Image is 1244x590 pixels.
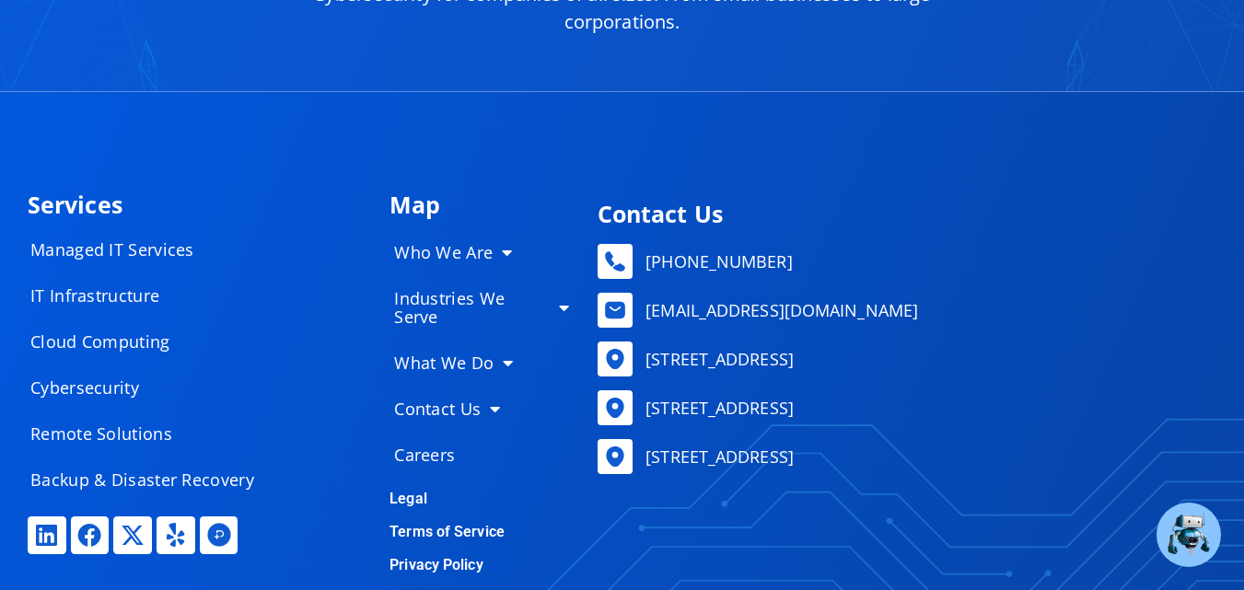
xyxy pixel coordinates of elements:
a: Backup & Disaster Recovery [12,461,288,498]
a: Legal [389,490,427,507]
h4: Services [28,193,371,216]
a: Careers [376,436,588,473]
a: [STREET_ADDRESS] [598,341,1207,376]
a: [STREET_ADDRESS] [598,390,1207,425]
span: [STREET_ADDRESS] [641,345,794,373]
h4: Contact Us [598,202,1207,226]
a: [PHONE_NUMBER] [598,244,1207,279]
a: What We Do [376,344,588,381]
h4: Map [389,193,587,216]
a: Who We Are [376,234,588,271]
span: [STREET_ADDRESS] [641,394,794,422]
a: Managed IT Services [12,231,288,268]
a: Privacy Policy [389,556,482,573]
a: Industries We Serve [376,280,588,335]
a: Cloud Computing [12,323,288,360]
span: [STREET_ADDRESS] [641,443,794,470]
span: [PHONE_NUMBER] [641,248,792,275]
a: [EMAIL_ADDRESS][DOMAIN_NAME] [598,293,1207,328]
a: Terms of Service [389,523,505,540]
a: Contact Us [376,390,588,427]
a: Cybersecurity [12,369,288,406]
nav: Menu [12,231,288,498]
a: Remote Solutions [12,415,288,452]
span: [EMAIL_ADDRESS][DOMAIN_NAME] [641,296,918,324]
a: [STREET_ADDRESS] [598,439,1207,474]
a: IT Infrastructure [12,277,288,314]
nav: Menu [376,234,588,473]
